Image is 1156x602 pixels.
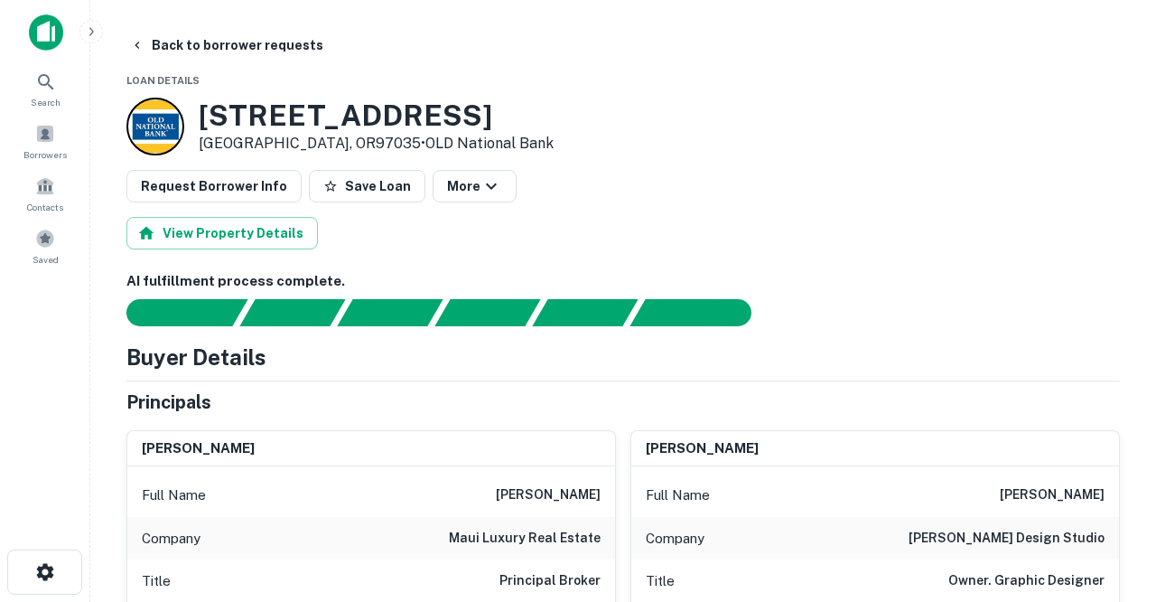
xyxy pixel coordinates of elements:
div: Principals found, still searching for contact information. This may take time... [532,299,638,326]
span: Search [31,95,61,109]
p: [GEOGRAPHIC_DATA], OR97035 • [199,133,554,155]
a: Search [5,64,85,113]
a: Borrowers [5,117,85,165]
h6: Owner. Graphic Designer [948,570,1105,592]
h5: Principals [126,389,211,416]
h6: [PERSON_NAME] [1000,484,1105,506]
h6: AI fulfillment process complete. [126,271,1120,292]
p: Title [646,570,675,592]
span: Contacts [27,200,63,214]
button: Save Loan [309,170,425,202]
h3: [STREET_ADDRESS] [199,99,554,133]
button: View Property Details [126,217,318,249]
p: Title [142,570,171,592]
a: Saved [5,221,85,270]
h6: [PERSON_NAME] [496,484,601,506]
div: Your request is received and processing... [239,299,345,326]
button: Back to borrower requests [123,29,331,61]
img: capitalize-icon.png [29,14,63,51]
h6: maui luxury real estate [449,528,601,550]
button: Request Borrower Info [126,170,302,202]
p: Full Name [142,484,206,506]
h4: Buyer Details [126,341,266,373]
iframe: Chat Widget [1066,457,1156,544]
div: Principals found, AI now looking for contact information... [434,299,540,326]
p: Company [142,528,200,550]
button: More [433,170,517,202]
p: Company [646,528,704,550]
a: Contacts [5,169,85,218]
a: OLD National Bank [425,135,554,152]
span: Borrowers [23,147,67,162]
div: AI fulfillment process complete. [630,299,773,326]
h6: Principal Broker [499,570,601,592]
div: Sending borrower request to AI... [105,299,240,326]
span: Saved [33,252,59,267]
p: Full Name [646,484,710,506]
h6: [PERSON_NAME] design studio [909,528,1105,550]
div: Documents found, AI parsing details... [337,299,443,326]
h6: [PERSON_NAME] [142,438,255,459]
h6: [PERSON_NAME] [646,438,759,459]
span: Loan Details [126,75,200,86]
